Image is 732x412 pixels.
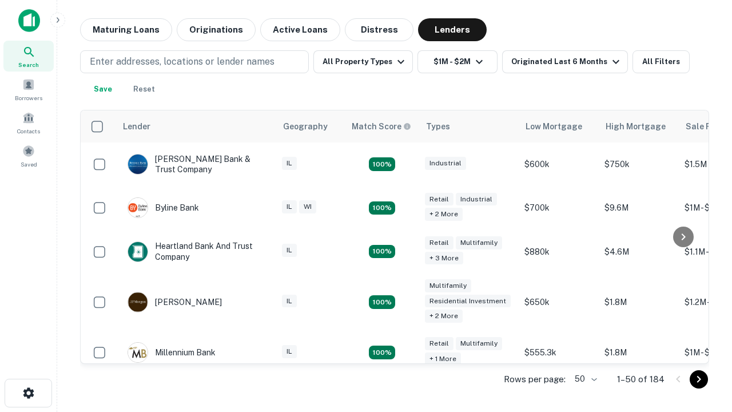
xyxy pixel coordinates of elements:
div: Capitalize uses an advanced AI algorithm to match your search with the best lender. The match sco... [352,120,411,133]
div: IL [282,200,297,213]
td: $880k [519,229,599,273]
div: Lender [123,120,150,133]
div: Matching Properties: 28, hasApolloMatch: undefined [369,157,395,171]
td: $1.8M [599,274,679,331]
button: Enter addresses, locations or lender names [80,50,309,73]
div: + 2 more [425,208,463,221]
button: Distress [345,18,413,41]
button: All Filters [632,50,690,73]
button: Originated Last 6 Months [502,50,628,73]
th: Low Mortgage [519,110,599,142]
p: Rows per page: [504,373,566,386]
div: Geography [283,120,328,133]
td: $600k [519,142,599,186]
th: High Mortgage [599,110,679,142]
button: $1M - $2M [417,50,498,73]
th: Lender [116,110,276,142]
div: Retail [425,193,453,206]
span: Borrowers [15,93,42,102]
img: picture [128,292,148,312]
a: Search [3,41,54,72]
a: Borrowers [3,74,54,105]
div: Retail [425,236,453,249]
div: IL [282,295,297,308]
button: Save your search to get updates of matches that match your search criteria. [85,78,121,101]
div: High Mortgage [606,120,666,133]
button: Reset [126,78,162,101]
button: Lenders [418,18,487,41]
span: Contacts [17,126,40,136]
div: Multifamily [456,236,502,249]
div: Heartland Bank And Trust Company [128,241,265,262]
td: $4.6M [599,229,679,273]
div: Multifamily [425,279,471,292]
div: Byline Bank [128,197,199,218]
div: Residential Investment [425,295,511,308]
img: picture [128,343,148,362]
div: Retail [425,337,453,350]
p: Enter addresses, locations or lender names [90,55,274,69]
div: Types [426,120,450,133]
div: [PERSON_NAME] Bank & Trust Company [128,154,265,175]
td: $9.6M [599,186,679,229]
img: picture [128,198,148,217]
div: + 1 more [425,352,461,366]
td: $650k [519,274,599,331]
div: Originated Last 6 Months [511,55,623,69]
div: Low Mortgage [526,120,582,133]
button: Originations [177,18,256,41]
button: All Property Types [313,50,413,73]
th: Geography [276,110,345,142]
div: IL [282,244,297,257]
td: $750k [599,142,679,186]
h6: Match Score [352,120,409,133]
button: Go to next page [690,370,708,389]
a: Contacts [3,107,54,138]
img: picture [128,154,148,174]
div: Millennium Bank [128,342,216,363]
div: IL [282,345,297,358]
div: 50 [570,371,599,387]
div: Matching Properties: 19, hasApolloMatch: undefined [369,245,395,259]
div: [PERSON_NAME] [128,292,222,312]
button: Maturing Loans [80,18,172,41]
th: Types [419,110,519,142]
div: Industrial [425,157,466,170]
div: + 2 more [425,310,463,323]
div: Matching Properties: 20, hasApolloMatch: undefined [369,201,395,215]
img: picture [128,242,148,262]
img: capitalize-icon.png [18,9,40,32]
div: Matching Properties: 16, hasApolloMatch: undefined [369,346,395,359]
div: Multifamily [456,337,502,350]
span: Saved [21,160,37,169]
span: Search [18,60,39,69]
div: WI [299,200,316,213]
td: $555.3k [519,331,599,374]
div: + 3 more [425,252,463,265]
div: Industrial [456,193,497,206]
td: $1.8M [599,331,679,374]
div: IL [282,157,297,170]
th: Capitalize uses an advanced AI algorithm to match your search with the best lender. The match sco... [345,110,419,142]
td: $700k [519,186,599,229]
a: Saved [3,140,54,171]
iframe: Chat Widget [675,320,732,375]
div: Matching Properties: 25, hasApolloMatch: undefined [369,295,395,309]
button: Active Loans [260,18,340,41]
p: 1–50 of 184 [617,373,665,386]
